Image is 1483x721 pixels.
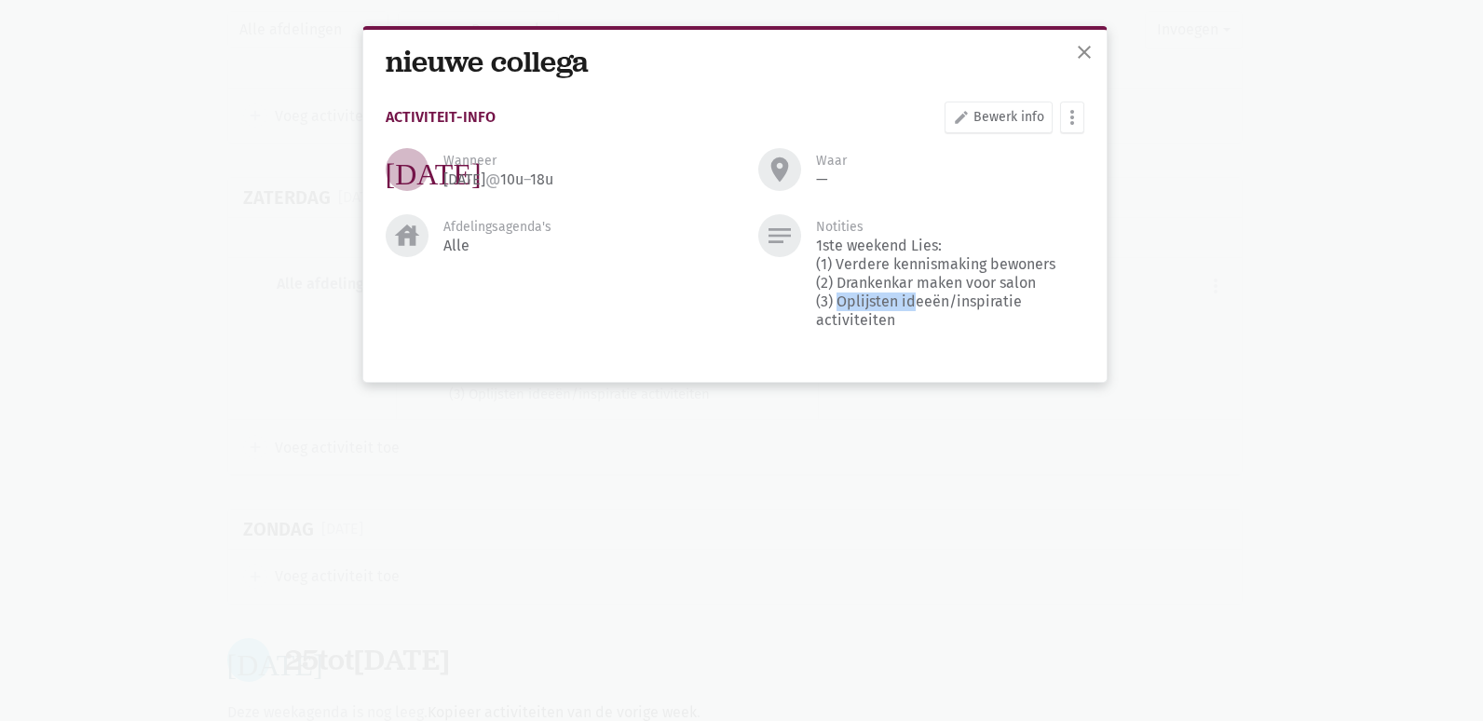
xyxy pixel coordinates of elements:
span: – [524,170,530,188]
i: room [765,155,795,184]
div: Activiteit-info [386,110,496,124]
button: sluiten [1066,34,1103,75]
span: close [1073,41,1095,63]
div: Notities [816,218,864,237]
a: nieuwe collega [386,42,589,81]
i: [DATE] [386,155,482,184]
div: Wanneer [443,152,497,170]
i: edit [953,109,970,126]
span: @ [485,170,500,188]
div: [DATE] 10u 18u [443,170,553,189]
i: house [392,221,422,251]
div: Waar [816,152,847,170]
i: notes [765,221,795,251]
div: 1ste weekend Lies: (1) Verdere kennismaking bewoners (2) Drankenkar maken voor salon (3) Oplijste... [816,237,1083,330]
div: Alle [443,237,469,255]
div: — [816,170,828,189]
div: Afdelingsagenda's [443,218,551,237]
a: Bewerk info [945,102,1053,133]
